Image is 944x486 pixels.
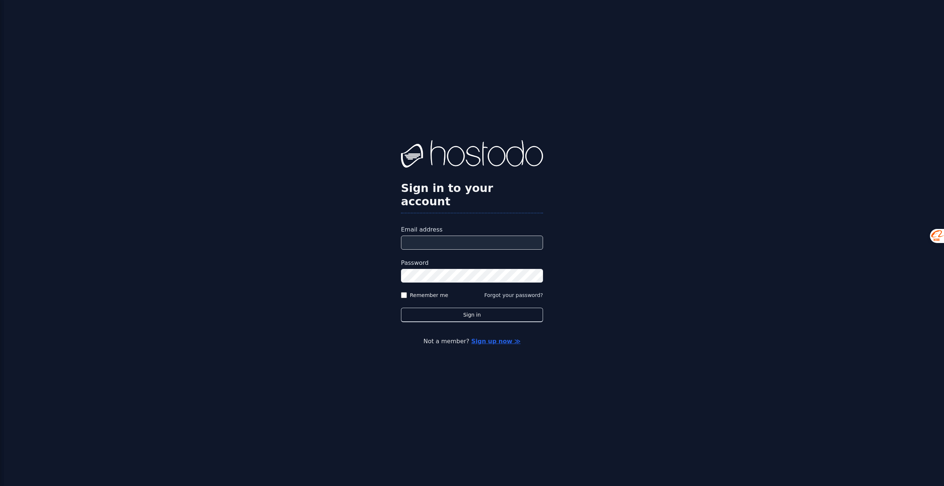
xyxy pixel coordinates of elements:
[401,182,543,208] h2: Sign in to your account
[401,308,543,322] button: Sign in
[401,140,543,170] img: Hostodo
[401,225,543,234] label: Email address
[36,337,908,346] p: Not a member?
[410,291,448,299] label: Remember me
[471,338,520,345] a: Sign up now ≫
[484,291,543,299] button: Forgot your password?
[401,259,543,267] label: Password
